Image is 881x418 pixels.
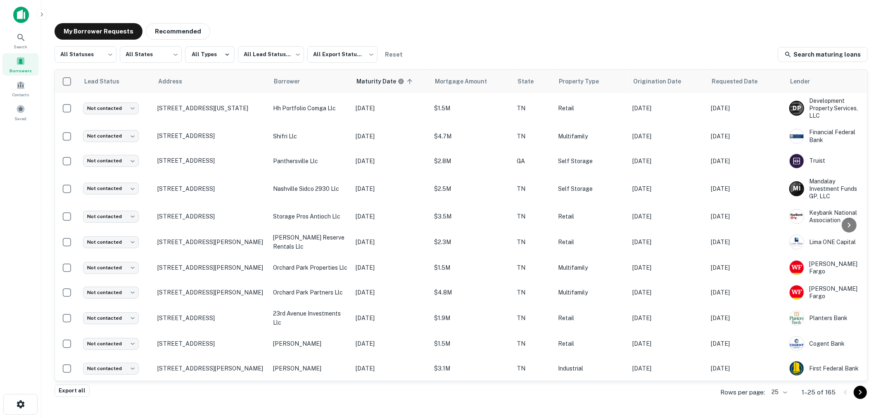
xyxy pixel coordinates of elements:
p: [STREET_ADDRESS][PERSON_NAME] [157,238,265,246]
p: panthersville llc [273,157,347,166]
p: [DATE] [632,288,703,297]
p: Industrial [558,364,624,373]
span: State [518,76,544,86]
span: Saved [15,115,27,122]
p: [DATE] [711,212,781,221]
img: picture [790,285,804,299]
p: Multifamily [558,132,624,141]
th: Address [153,70,269,93]
p: TN [517,212,550,221]
img: capitalize-icon.png [13,7,29,23]
span: Borrower [274,76,311,86]
div: Not contacted [83,363,139,375]
p: [DATE] [632,237,703,247]
p: [DATE] [632,132,703,141]
p: [DATE] [356,288,426,297]
p: [DATE] [356,212,426,221]
p: [STREET_ADDRESS][PERSON_NAME] [157,365,265,372]
p: [STREET_ADDRESS] [157,340,265,347]
p: [STREET_ADDRESS] [157,213,265,220]
p: TN [517,132,550,141]
p: Multifamily [558,263,624,272]
p: [DATE] [356,237,426,247]
div: Financial Federal Bank [789,128,864,143]
p: [DATE] [711,184,781,193]
button: My Borrower Requests [55,23,142,40]
p: $2.5M [434,184,508,193]
p: [PERSON_NAME] reserve rentals llc [273,233,347,251]
button: Export all [55,385,90,397]
div: 25 [768,386,788,398]
th: Origination Date [628,70,707,93]
p: $4.8M [434,288,508,297]
p: TN [517,104,550,113]
p: [DATE] [632,313,703,323]
div: Not contacted [83,287,139,299]
p: $2.3M [434,237,508,247]
th: Maturity dates displayed may be estimated. Please contact the lender for the most accurate maturi... [351,70,430,93]
div: Chat Widget [840,352,881,392]
p: storage pros antioch llc [273,212,347,221]
span: Origination Date [633,76,692,86]
p: Self Storage [558,184,624,193]
p: [DATE] [632,184,703,193]
p: orchard park partners llc [273,288,347,297]
p: [DATE] [632,104,703,113]
p: [DATE] [632,364,703,373]
p: [DATE] [711,313,781,323]
th: Lead Status [79,70,153,93]
img: picture [790,154,804,168]
div: Cogent Bank [789,336,864,351]
p: $4.7M [434,132,508,141]
div: Borrowers [2,53,39,76]
div: All Lead Statuses [238,44,304,65]
div: First Federal Bank [789,361,864,376]
p: [DATE] [711,157,781,166]
p: [DATE] [711,132,781,141]
img: picture [790,337,804,351]
div: Keybank National Association [789,209,864,224]
p: TN [517,339,550,348]
img: picture [790,129,804,143]
div: Not contacted [83,338,139,350]
th: Mortgage Amount [430,70,513,93]
div: Not contacted [83,312,139,324]
p: TN [517,364,550,373]
p: nashville sidco 2930 llc [273,184,347,193]
span: Property Type [559,76,610,86]
p: [STREET_ADDRESS][PERSON_NAME] [157,289,265,296]
p: [DATE] [711,364,781,373]
img: picture [790,261,804,275]
th: Requested Date [707,70,785,93]
div: All Export Statuses [307,44,378,65]
p: [DATE] [711,104,781,113]
a: Saved [2,101,39,123]
div: Development Property Services, LLC [789,97,864,120]
p: TN [517,288,550,297]
p: [DATE] [356,157,426,166]
span: Lead Status [84,76,130,86]
h6: Maturity Date [356,77,396,86]
p: [STREET_ADDRESS][US_STATE] [157,104,265,112]
p: [DATE] [711,339,781,348]
p: $3.1M [434,364,508,373]
div: Not contacted [83,102,139,114]
th: Borrower [269,70,351,93]
p: TN [517,184,550,193]
p: TN [517,263,550,272]
div: [PERSON_NAME] Fargo [789,260,864,275]
th: Property Type [554,70,628,93]
a: Search maturing loans [778,47,868,62]
p: [DATE] [632,157,703,166]
p: $1.5M [434,263,508,272]
div: Truist [789,154,864,169]
p: [STREET_ADDRESS] [157,132,265,140]
div: Lima ONE Capital [789,235,864,249]
div: All States [120,44,182,65]
p: [STREET_ADDRESS] [157,185,265,192]
p: [PERSON_NAME] [273,339,347,348]
p: [DATE] [711,288,781,297]
span: Lender [790,76,821,86]
p: [DATE] [356,339,426,348]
